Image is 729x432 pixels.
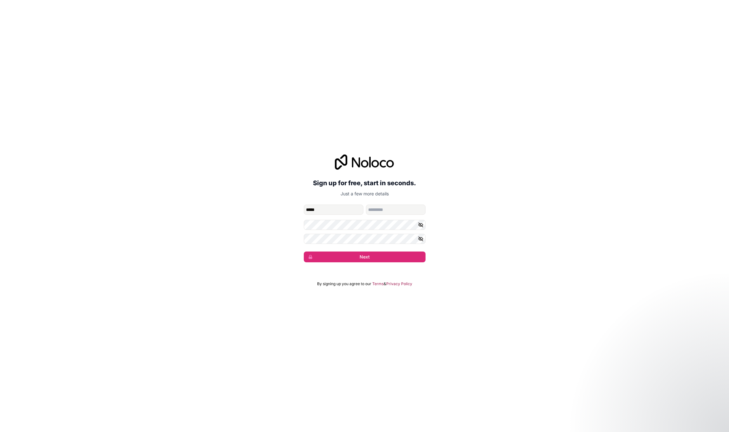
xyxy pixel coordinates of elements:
[304,177,426,189] h2: Sign up for free, start in seconds.
[304,191,426,197] p: Just a few more details
[304,234,426,244] input: Confirm password
[602,384,729,429] iframe: Intercom notifications message
[304,205,363,215] input: given-name
[366,205,426,215] input: family-name
[317,281,371,286] span: By signing up you agree to our
[384,281,386,286] span: &
[304,252,426,262] button: Next
[372,281,384,286] a: Terms
[386,281,412,286] a: Privacy Policy
[304,220,426,230] input: Password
